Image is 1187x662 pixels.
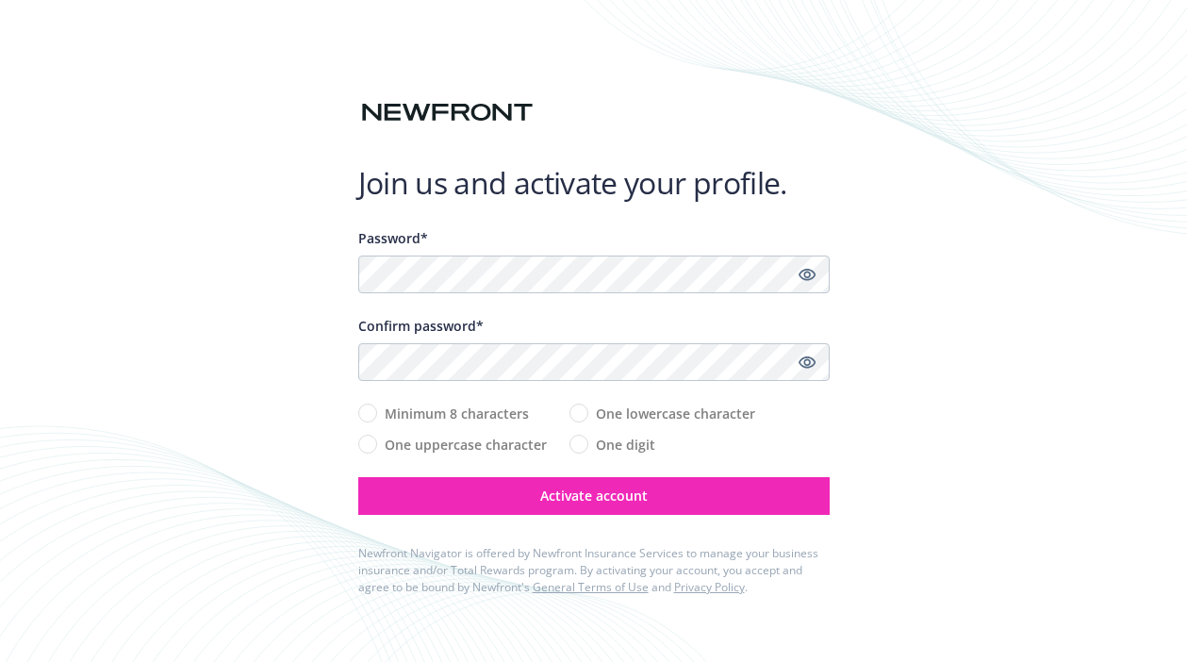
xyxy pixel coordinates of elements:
a: Privacy Policy [674,579,745,595]
img: Newfront logo [358,96,536,129]
span: Password* [358,229,428,247]
input: Confirm your unique password... [358,343,830,381]
a: Show password [796,263,818,286]
h1: Join us and activate your profile. [358,164,830,202]
span: Activate account [540,487,648,505]
a: General Terms of Use [533,579,649,595]
span: Minimum 8 characters [385,404,529,423]
div: Newfront Navigator is offered by Newfront Insurance Services to manage your business insurance an... [358,545,830,596]
span: One uppercase character [385,435,547,455]
button: Activate account [358,477,830,515]
span: Confirm password* [358,317,484,335]
span: One digit [596,435,655,455]
a: Show password [796,351,818,373]
input: Enter a unique password... [358,256,830,293]
span: One lowercase character [596,404,755,423]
